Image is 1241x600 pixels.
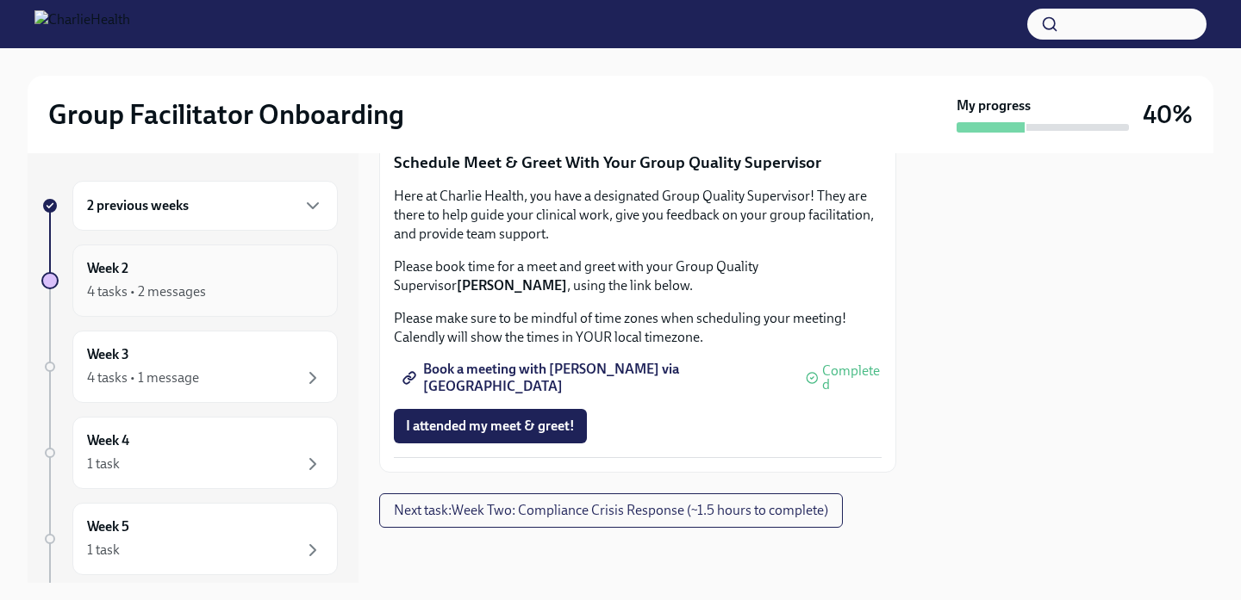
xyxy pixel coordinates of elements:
div: 4 tasks • 1 message [87,368,199,387]
h6: Week 3 [87,345,129,364]
p: Please make sure to be mindful of time zones when scheduling your meeting! Calendly will show the... [394,309,882,347]
p: Please book time for a meet and greet with your Group Quality Supervisor , using the link below. [394,257,882,295]
strong: My progress [957,96,1031,115]
button: Next task:Week Two: Compliance Crisis Response (~1.5 hours to complete) [379,493,843,528]
span: Next task : Week Two: Compliance Crisis Response (~1.5 hours to complete) [394,502,828,519]
img: CharlieHealth [34,10,130,38]
span: Completed [822,364,882,392]
p: Here at Charlie Health, you have a designated Group Quality Supervisor! They are there to help gu... [394,187,882,244]
a: Week 34 tasks • 1 message [41,331,338,403]
a: Week 24 tasks • 2 messages [41,244,338,317]
button: I attended my meet & greet! [394,409,587,443]
span: I attended my meet & greet! [406,418,575,435]
p: Schedule Meet & Greet With Your Group Quality Supervisor [394,152,882,174]
a: Book a meeting with [PERSON_NAME] via [GEOGRAPHIC_DATA] [394,361,799,395]
div: 1 task [87,541,120,560]
strong: [PERSON_NAME] [457,277,567,294]
h6: Week 2 [87,259,128,278]
a: Week 51 task [41,503,338,575]
h3: 40% [1143,99,1193,130]
div: 2 previous weeks [72,181,338,231]
span: Book a meeting with [PERSON_NAME] via [GEOGRAPHIC_DATA] [406,369,787,387]
a: Week 41 task [41,417,338,489]
div: 4 tasks • 2 messages [87,282,206,301]
div: 1 task [87,455,120,473]
h6: Week 4 [87,431,129,450]
h6: Week 5 [87,517,129,536]
h6: 2 previous weeks [87,196,189,215]
h2: Group Facilitator Onboarding [48,97,404,132]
